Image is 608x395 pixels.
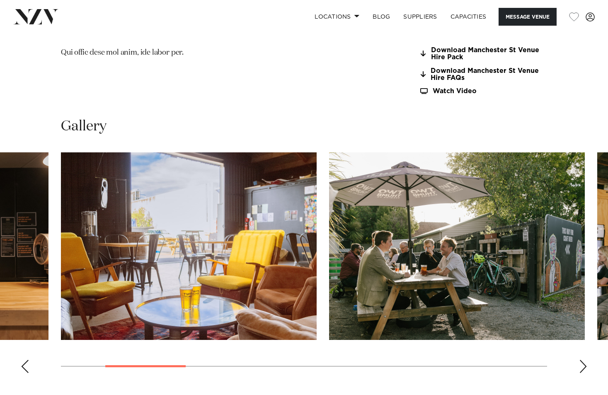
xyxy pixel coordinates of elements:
[329,152,585,340] swiper-slide: 3 / 11
[13,9,58,24] img: nzv-logo.png
[397,8,443,26] a: SUPPLIERS
[419,88,547,95] a: Watch Video
[366,8,397,26] a: BLOG
[308,8,366,26] a: Locations
[419,47,547,61] a: Download Manchester St Venue Hire Pack
[61,117,107,136] h2: Gallery
[419,67,547,82] a: Download Manchester St Venue Hire FAQs
[444,8,493,26] a: Capacities
[499,8,557,26] button: Message Venue
[61,152,317,340] swiper-slide: 2 / 11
